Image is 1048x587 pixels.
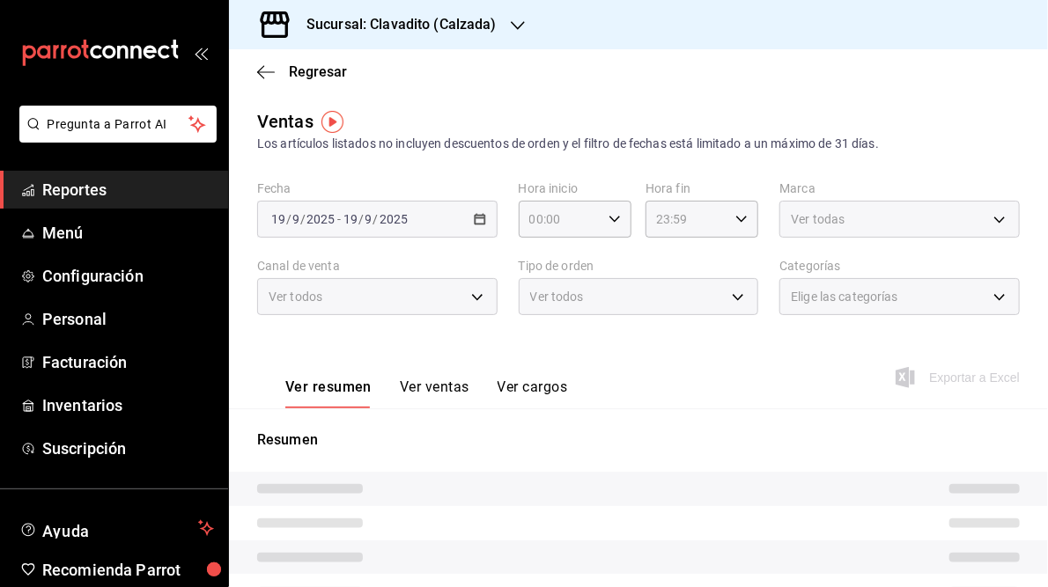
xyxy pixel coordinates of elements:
label: Canal de venta [257,260,498,273]
span: / [286,212,292,226]
span: Regresar [289,63,347,80]
label: Marca [779,183,1020,195]
span: Elige las categorías [791,288,898,305]
div: navigation tabs [285,378,567,408]
label: Categorías [779,260,1020,273]
span: Reportes [42,178,214,202]
label: Tipo de orden [519,260,759,273]
input: ---- [379,212,409,226]
button: Ver ventas [400,378,469,408]
label: Hora inicio [519,183,631,195]
input: -- [270,212,286,226]
div: Ventas [257,108,314,135]
button: Pregunta a Parrot AI [19,106,217,143]
input: -- [343,212,358,226]
span: - [337,212,341,226]
span: Facturación [42,350,214,374]
label: Hora fin [646,183,758,195]
input: ---- [306,212,336,226]
span: Inventarios [42,393,214,417]
input: -- [292,212,300,226]
span: Recomienda Parrot [42,558,214,582]
button: open_drawer_menu [194,46,208,60]
button: Ver resumen [285,378,372,408]
h3: Sucursal: Clavadito (Calzada) [292,14,497,35]
span: Pregunta a Parrot AI [48,115,189,134]
div: Los artículos listados no incluyen descuentos de orden y el filtro de fechas está limitado a un m... [257,135,1020,153]
span: Ver todas [791,210,845,228]
input: -- [365,212,373,226]
span: Ver todos [269,288,322,305]
a: Pregunta a Parrot AI [12,128,217,146]
span: Configuración [42,264,214,288]
button: Regresar [257,63,347,80]
span: Suscripción [42,437,214,460]
span: Ver todos [530,288,584,305]
span: / [373,212,379,226]
span: Ayuda [42,517,191,539]
p: Resumen [257,429,1020,451]
img: Tooltip marker [321,111,343,133]
span: Personal [42,307,214,331]
label: Fecha [257,183,498,195]
span: Menú [42,221,214,245]
span: / [300,212,306,226]
span: / [358,212,364,226]
button: Ver cargos [498,378,568,408]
